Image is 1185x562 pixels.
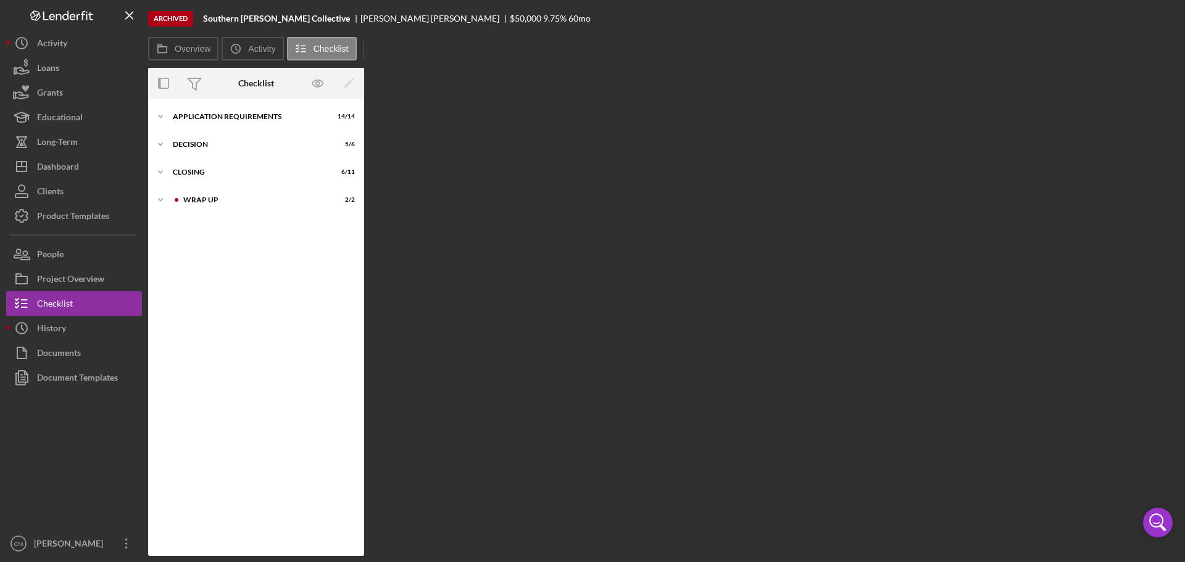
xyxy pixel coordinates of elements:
[6,179,142,204] button: Clients
[175,44,210,54] label: Overview
[173,113,324,120] div: APPLICATION REQUIREMENTS
[37,341,81,368] div: Documents
[37,31,67,59] div: Activity
[238,78,274,88] div: Checklist
[148,11,193,27] div: Archived
[222,37,283,60] button: Activity
[6,531,142,556] button: CM[PERSON_NAME]
[333,113,355,120] div: 14 / 14
[314,44,349,54] label: Checklist
[37,316,66,344] div: History
[37,204,109,231] div: Product Templates
[14,540,23,547] text: CM
[183,196,324,204] div: WRAP UP
[6,365,142,390] button: Document Templates
[37,179,64,207] div: Clients
[6,341,142,365] button: Documents
[37,365,118,393] div: Document Templates
[333,196,355,204] div: 2 / 2
[6,154,142,179] button: Dashboard
[6,105,142,130] button: Educational
[37,242,64,270] div: People
[37,154,79,182] div: Dashboard
[37,105,83,133] div: Educational
[6,291,142,316] button: Checklist
[543,14,567,23] div: 9.75 %
[37,291,73,319] div: Checklist
[248,44,275,54] label: Activity
[333,141,355,148] div: 5 / 6
[6,80,142,105] button: Grants
[37,56,59,83] div: Loans
[287,37,357,60] button: Checklist
[173,168,324,176] div: CLOSING
[6,31,142,56] button: Activity
[6,316,142,341] button: History
[1143,508,1173,537] div: Open Intercom Messenger
[6,204,142,228] button: Product Templates
[203,14,350,23] b: Southern [PERSON_NAME] Collective
[37,80,63,108] div: Grants
[6,267,142,291] button: Project Overview
[148,37,218,60] button: Overview
[510,14,541,23] div: $50,000
[333,168,355,176] div: 6 / 11
[360,14,510,23] div: [PERSON_NAME] [PERSON_NAME]
[31,531,111,559] div: [PERSON_NAME]
[6,130,142,154] button: Long-Term
[173,141,324,148] div: Decision
[37,130,78,157] div: Long-Term
[6,242,142,267] button: People
[6,56,142,80] button: Loans
[568,14,591,23] div: 60 mo
[37,267,104,294] div: Project Overview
